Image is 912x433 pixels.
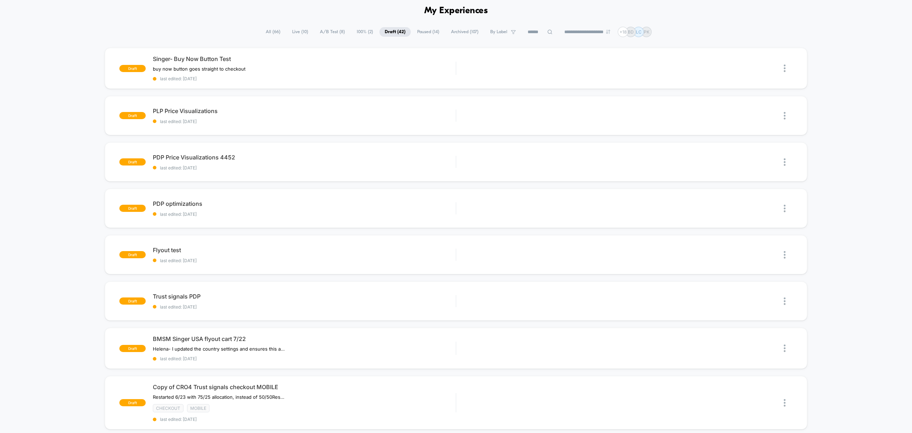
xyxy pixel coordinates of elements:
[606,30,610,34] img: end
[784,65,786,72] img: close
[784,399,786,407] img: close
[153,335,456,342] span: BMSM Singer USA flyout cart 7/22
[153,200,456,207] span: PDP optimizations
[153,304,456,310] span: last edited: [DATE]
[119,297,146,305] span: draft
[153,417,456,422] span: last edited: [DATE]
[119,345,146,352] span: draft
[119,112,146,119] span: draft
[260,27,286,37] span: All ( 66 )
[119,251,146,258] span: draft
[287,27,313,37] span: Live ( 10 )
[153,154,456,161] span: PDP Price Visualizations 4452
[119,205,146,212] span: draft
[153,293,456,300] span: Trust signals PDP
[153,165,456,170] span: last edited: [DATE]
[628,29,634,35] p: BD
[153,55,456,62] span: Singer- Buy Now Button Test
[351,27,378,37] span: 100% ( 2 )
[490,29,507,35] span: By Label
[153,246,456,254] span: Flyout test
[119,399,146,406] span: draft
[153,394,285,400] span: Restarted 6/23 with 75/25 allocation, instead of 50/50Restarted test 5/30. Excluded the 'top' tru...
[315,27,350,37] span: A/B Test ( 8 )
[153,212,456,217] span: last edited: [DATE]
[636,29,642,35] p: LC
[784,297,786,305] img: close
[644,29,649,35] p: PK
[119,158,146,165] span: draft
[153,404,183,412] span: checkout
[153,119,456,124] span: last edited: [DATE]
[784,251,786,259] img: close
[784,112,786,119] img: close
[153,66,245,72] span: buy now button goes straight to checkout
[379,27,411,37] span: Draft ( 42 )
[784,158,786,166] img: close
[153,107,456,114] span: PLP Price Visualizations
[784,205,786,212] img: close
[153,356,456,361] span: last edited: [DATE]
[424,6,488,16] h1: My Experiences
[412,27,445,37] span: Paused ( 14 )
[119,65,146,72] span: draft
[784,345,786,352] img: close
[446,27,484,37] span: Archived ( 107 )
[618,27,628,37] div: + 18
[153,383,456,391] span: Copy of CRO4 Trust signals checkout MOBILE
[153,258,456,263] span: last edited: [DATE]
[153,76,456,81] span: last edited: [DATE]
[187,404,209,412] span: Mobile
[153,346,285,352] span: Helena- I updated the country settings and ensures this also only shows for Singer products. - Darby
